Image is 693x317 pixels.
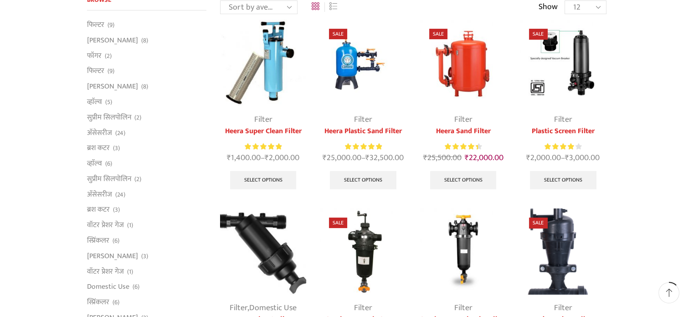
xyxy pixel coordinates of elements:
[320,126,406,137] a: Heera Plastic Sand Filter
[87,248,138,264] a: [PERSON_NAME]
[520,152,606,164] span: –
[554,113,572,126] a: Filter
[87,156,102,171] a: व्हाॅल्व
[230,171,297,189] a: Select options for “Heera Super Clean Filter”
[320,20,406,106] img: Heera Plastic Sand Filter
[87,20,104,32] a: फिल्टर
[87,79,138,94] a: [PERSON_NAME]
[141,36,148,45] span: (8)
[87,171,131,187] a: सुप्रीम सिलपोलिन
[230,301,247,315] a: Filter
[554,301,572,315] a: Filter
[323,151,361,165] bdi: 25,000.00
[565,151,600,165] bdi: 3,000.00
[87,32,138,48] a: [PERSON_NAME]
[227,151,261,165] bdi: 1,400.00
[87,233,109,249] a: स्प्रिंकलर
[329,29,347,39] span: Sale
[420,126,506,137] a: Heera Sand Filter
[113,205,120,214] span: (3)
[133,282,139,291] span: (6)
[108,21,114,30] span: (9)
[320,152,406,164] span: –
[115,129,125,138] span: (24)
[87,48,102,63] a: फॉगर
[105,52,112,61] span: (2)
[526,151,530,165] span: ₹
[254,113,272,126] a: Filter
[87,63,104,79] a: फिल्टर
[320,208,406,295] img: Semi Automatic Screen Filter
[345,142,382,151] span: Rated out of 5
[87,94,102,110] a: व्हाॅल्व
[423,151,461,165] bdi: 25,500.00
[565,151,569,165] span: ₹
[430,171,497,189] a: Select options for “Heera Sand Filter”
[87,125,112,140] a: अ‍ॅसेसरीज
[87,218,124,233] a: वॉटर प्रेशर गेज
[87,279,129,295] a: Domestic Use
[454,301,472,315] a: Filter
[87,109,131,125] a: सुप्रीम सिलपोलिन
[108,67,114,76] span: (9)
[220,152,306,164] span: –
[544,142,574,151] span: Rated out of 5
[530,171,596,189] a: Select options for “Plastic Screen Filter”
[354,301,372,315] a: Filter
[330,171,396,189] a: Select options for “Heera Plastic Sand Filter”
[520,208,606,295] img: Hydrocyclone Filter
[265,151,269,165] span: ₹
[520,126,606,137] a: Plastic Screen Filter
[113,298,119,307] span: (6)
[113,236,119,245] span: (6)
[141,252,148,261] span: (3)
[113,144,120,153] span: (3)
[220,126,306,137] a: Heera Super Clean Filter
[87,202,110,218] a: ब्रश कटर
[141,82,148,91] span: (8)
[464,151,468,165] span: ₹
[105,159,112,168] span: (6)
[529,218,547,228] span: Sale
[520,20,606,106] img: Plastic Screen Filter
[464,151,503,165] bdi: 22,000.00
[134,175,141,184] span: (2)
[220,208,306,295] img: Y-Type-Filter
[245,142,282,151] span: Rated out of 5
[87,264,124,279] a: वॉटर प्रेशर गेज
[423,151,427,165] span: ₹
[429,29,447,39] span: Sale
[354,113,372,126] a: Filter
[227,151,231,165] span: ₹
[529,29,547,39] span: Sale
[105,98,112,107] span: (5)
[544,142,581,151] div: Rated 4.00 out of 5
[220,20,306,106] img: Heera-super-clean-filter
[329,218,347,228] span: Sale
[323,151,327,165] span: ₹
[220,0,298,14] select: Shop order
[420,208,506,295] img: Semi Automatic Disc Filter
[265,151,299,165] bdi: 2,000.00
[134,113,141,122] span: (2)
[526,151,561,165] bdi: 2,000.00
[365,151,404,165] bdi: 32,500.00
[87,295,109,310] a: स्प्रिंकलर
[127,221,133,230] span: (1)
[539,1,558,13] span: Show
[220,302,306,314] div: ,
[245,142,282,151] div: Rated 5.00 out of 5
[420,20,506,106] img: Heera Sand Filter
[445,142,478,151] span: Rated out of 5
[345,142,382,151] div: Rated 5.00 out of 5
[87,140,110,156] a: ब्रश कटर
[127,267,133,276] span: (1)
[365,151,370,165] span: ₹
[445,142,482,151] div: Rated 4.50 out of 5
[87,187,112,202] a: अ‍ॅसेसरीज
[115,190,125,199] span: (24)
[249,301,297,315] a: Domestic Use
[454,113,472,126] a: Filter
